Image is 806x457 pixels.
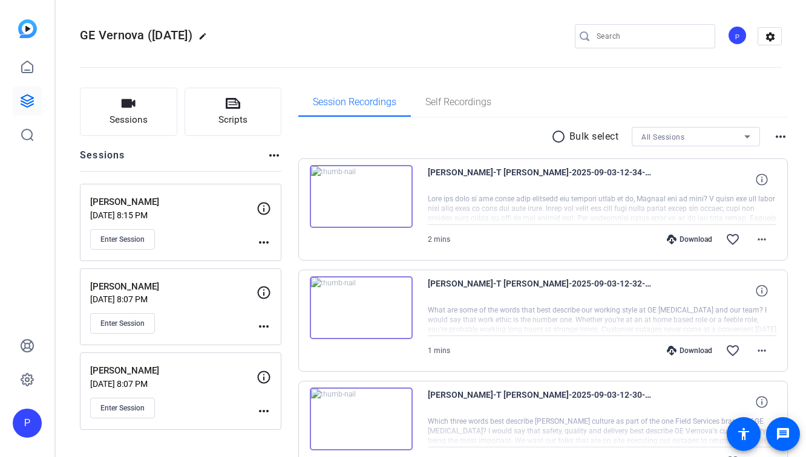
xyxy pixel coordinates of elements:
[755,343,769,358] mat-icon: more_horiz
[758,28,782,46] mat-icon: settings
[13,409,42,438] div: P
[90,229,155,250] button: Enter Session
[90,379,257,389] p: [DATE] 8:07 PM
[428,235,450,244] span: 2 mins
[569,129,619,144] p: Bulk select
[425,97,491,107] span: Self Recordings
[90,210,257,220] p: [DATE] 8:15 PM
[773,129,788,144] mat-icon: more_horiz
[551,129,569,144] mat-icon: radio_button_unchecked
[185,88,282,136] button: Scripts
[257,319,271,334] mat-icon: more_horiz
[597,29,706,44] input: Search
[310,276,413,339] img: thumb-nail
[218,113,247,127] span: Scripts
[100,403,145,413] span: Enter Session
[310,387,413,450] img: thumb-nail
[310,165,413,228] img: thumb-nail
[90,364,257,378] p: [PERSON_NAME]
[661,235,718,244] div: Download
[257,404,271,418] mat-icon: more_horiz
[90,195,257,209] p: [PERSON_NAME]
[726,232,740,247] mat-icon: favorite_border
[90,313,155,334] button: Enter Session
[661,346,718,355] div: Download
[80,28,192,42] span: GE Vernova ([DATE])
[18,19,37,38] img: blue-gradient.svg
[727,25,747,45] div: P
[736,427,751,441] mat-icon: accessibility
[257,235,271,250] mat-icon: more_horiz
[641,133,684,141] span: All Sessions
[428,387,652,416] span: [PERSON_NAME]-T [PERSON_NAME]-2025-09-03-12-30-57-170-0
[428,346,450,355] span: 1 mins
[726,343,740,358] mat-icon: favorite_border
[110,113,148,127] span: Sessions
[727,25,749,47] ngx-avatar: Producer
[776,427,790,441] mat-icon: message
[100,319,145,328] span: Enter Session
[90,398,155,418] button: Enter Session
[90,280,257,294] p: [PERSON_NAME]
[755,232,769,247] mat-icon: more_horiz
[428,165,652,194] span: [PERSON_NAME]-T [PERSON_NAME]-2025-09-03-12-34-42-710-0
[313,97,396,107] span: Session Recordings
[267,148,281,163] mat-icon: more_horiz
[428,276,652,305] span: [PERSON_NAME]-T [PERSON_NAME]-2025-09-03-12-32-42-364-0
[90,294,257,304] p: [DATE] 8:07 PM
[100,235,145,244] span: Enter Session
[80,88,177,136] button: Sessions
[80,148,125,171] h2: Sessions
[198,32,213,47] mat-icon: edit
